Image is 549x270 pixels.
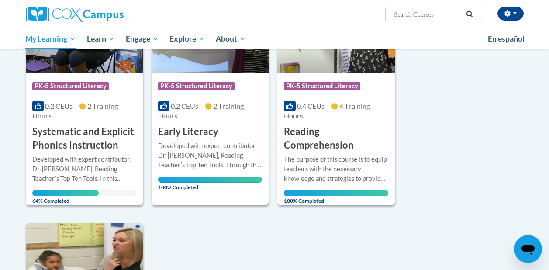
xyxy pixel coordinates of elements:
[284,190,388,204] span: 100% Completed
[463,9,476,20] button: Search
[158,82,235,90] span: PK-5 Structured Literacy
[210,29,251,49] a: About
[393,9,463,20] input: Search Courses
[284,190,388,196] div: Your progress
[164,29,210,49] a: Explore
[32,190,99,196] div: Your progress
[297,102,325,110] span: 0.4 CEUs
[120,29,164,49] a: Engage
[284,125,388,152] h3: Reading Comprehension
[158,141,262,170] div: Developed with expert contributor, Dr. [PERSON_NAME], Reading Teacherʹs Top Ten Tools. Through th...
[26,7,183,22] a: Cox Campus
[32,155,136,183] div: Developed with expert contributor, Dr. [PERSON_NAME], Reading Teacherʹs Top Ten Tools. In this co...
[158,177,262,190] span: 100% Completed
[158,177,262,183] div: Your progress
[216,34,245,44] span: About
[32,125,136,152] h3: Systematic and Explicit Phonics Instruction
[45,102,73,110] span: 0.2 CEUs
[126,34,159,44] span: Engage
[284,82,360,90] span: PK-5 Structured Literacy
[497,7,524,21] button: Account Settings
[171,102,198,110] span: 0.2 CEUs
[19,29,530,49] div: Main menu
[87,34,114,44] span: Learn
[482,30,530,48] a: En español
[169,34,204,44] span: Explore
[32,82,109,90] span: PK-5 Structured Literacy
[20,29,82,49] a: My Learning
[81,29,120,49] a: Learn
[284,155,388,183] div: The purpose of this course is to equip teachers with the necessary knowledge and strategies to pr...
[488,34,525,43] span: En español
[32,190,99,204] span: 64% Completed
[26,7,124,22] img: Cox Campus
[158,125,218,138] h3: Early Literacy
[25,34,76,44] span: My Learning
[514,235,542,263] iframe: Button to launch messaging window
